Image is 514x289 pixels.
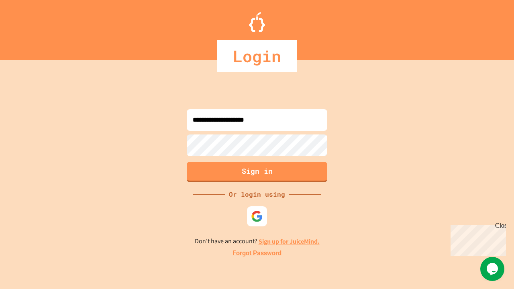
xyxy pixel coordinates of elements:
a: Sign up for JuiceMind. [259,237,320,246]
iframe: chat widget [447,222,506,256]
a: Forgot Password [233,248,281,258]
iframe: chat widget [480,257,506,281]
div: Or login using [225,189,289,199]
div: Login [217,40,297,72]
p: Don't have an account? [195,236,320,246]
img: google-icon.svg [251,210,263,222]
button: Sign in [187,162,327,182]
img: Logo.svg [249,12,265,32]
div: Chat with us now!Close [3,3,55,51]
